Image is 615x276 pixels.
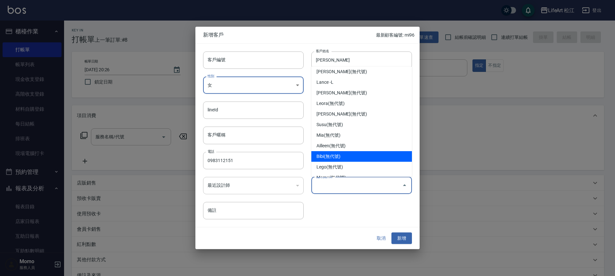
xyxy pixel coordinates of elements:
span: 新增客戶 [203,32,376,38]
li: Susu(無代號) [311,119,412,130]
li: [PERSON_NAME](無代號) [311,66,412,77]
label: 偏好設計師 [316,174,332,179]
button: Close [399,180,410,191]
label: 電話 [208,149,214,154]
li: Ailleen(無代號) [311,141,412,151]
li: Lance -L [311,77,412,88]
label: 性別 [208,73,214,78]
li: Bibi(無代號) [311,151,412,162]
li: [PERSON_NAME](無代號) [311,109,412,119]
li: Mia(無代號) [311,130,412,141]
p: 最新顧客編號: mi96 [376,32,414,39]
li: Leora(無代號) [311,98,412,109]
li: Momo(無代號) [311,172,412,183]
li: [PERSON_NAME](無代號) [311,88,412,98]
label: 客戶姓名 [316,48,329,53]
li: Lego(無代號) [311,162,412,172]
button: 新增 [391,232,412,244]
div: 女 [203,76,304,94]
button: 取消 [371,232,391,244]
